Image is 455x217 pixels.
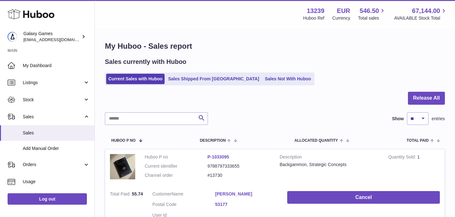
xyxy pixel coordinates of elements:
span: Orders [23,162,83,168]
a: 67,144.00 AVAILABLE Stock Total [394,7,447,21]
strong: Description [280,154,379,162]
a: Sales Shipped From [GEOGRAPHIC_DATA] [166,74,261,84]
span: Customer [152,191,172,196]
a: [PERSON_NAME] [215,191,278,197]
h1: My Huboo - Sales report [105,41,445,51]
button: Cancel [287,191,440,204]
span: Total paid [407,139,429,143]
dt: Channel order [145,172,208,178]
div: Currency [332,15,350,21]
strong: EUR [337,7,350,15]
span: Description [200,139,226,143]
div: Galaxy Games [23,31,80,43]
span: Listings [23,80,83,86]
dt: Huboo P no [145,154,208,160]
img: 1740399091.jpg [110,154,135,179]
span: 67,144.00 [412,7,440,15]
span: Stock [23,97,83,103]
span: Usage [23,179,90,185]
h2: Sales currently with Huboo [105,58,186,66]
dt: Postal Code [152,201,215,209]
span: ALLOCATED Quantity [294,139,338,143]
strong: 13239 [307,7,325,15]
dd: 9788797333655 [208,163,270,169]
strong: Total Paid [110,191,132,198]
span: 546.50 [360,7,379,15]
span: My Dashboard [23,63,90,69]
span: 55.74 [132,191,143,196]
dd: #13730 [208,172,270,178]
span: Total sales [358,15,386,21]
img: shop@backgammongalaxy.com [8,32,17,41]
span: Sales [23,130,90,136]
a: Current Sales with Huboo [106,74,165,84]
span: Add Manual Order [23,146,90,152]
button: Release All [408,92,445,105]
dt: Name [152,191,215,199]
span: Sales [23,114,83,120]
a: 53177 [215,201,278,208]
span: entries [432,116,445,122]
dt: Current identifier [145,163,208,169]
div: Huboo Ref [303,15,325,21]
td: 1 [384,149,445,186]
label: Show [392,116,404,122]
div: Backgammon, Strategic Concepts [280,162,379,168]
a: Log out [8,193,87,205]
strong: Quantity Sold [388,154,417,161]
span: [EMAIL_ADDRESS][DOMAIN_NAME] [23,37,93,42]
span: AVAILABLE Stock Total [394,15,447,21]
a: P-1033095 [208,154,229,159]
a: 546.50 Total sales [358,7,386,21]
span: Huboo P no [111,139,136,143]
a: Sales Not With Huboo [263,74,313,84]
